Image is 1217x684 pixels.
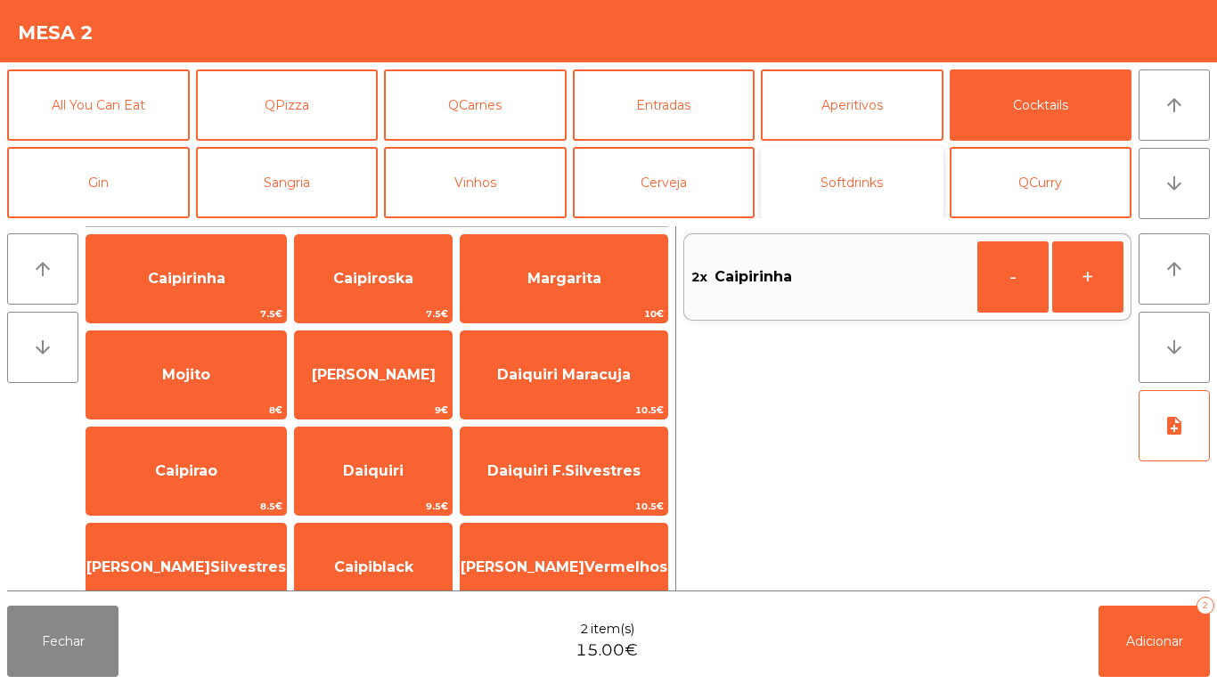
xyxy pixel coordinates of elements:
h4: Mesa 2 [18,20,94,46]
span: 9€ [295,402,452,419]
span: 2 [580,620,589,639]
i: note_add [1164,415,1185,436]
button: QCarnes [384,69,567,141]
button: - [977,241,1049,313]
span: Mojito [162,366,210,383]
span: Daiquiri Maracuja [497,366,631,383]
button: arrow_upward [1139,69,1210,141]
span: 9.5€ [295,498,452,515]
button: Adicionar2 [1099,606,1210,677]
span: 10.5€ [461,402,667,419]
button: arrow_downward [7,312,78,383]
button: Cocktails [950,69,1132,141]
div: 2 [1197,597,1214,615]
button: arrow_upward [7,233,78,305]
button: Softdrinks [761,147,943,218]
span: 10.5€ [461,498,667,515]
button: arrow_downward [1139,312,1210,383]
button: Entradas [573,69,756,141]
span: Daiquiri F.Silvestres [487,462,641,479]
i: arrow_upward [32,258,53,280]
button: Cerveja [573,147,756,218]
span: Caipirinha [715,264,792,290]
button: Gin [7,147,190,218]
span: [PERSON_NAME]Silvestres [86,558,286,575]
span: item(s) [591,620,634,639]
span: 8.5€ [86,498,286,515]
button: All You Can Eat [7,69,190,141]
span: 15.00€ [576,639,638,663]
span: Adicionar [1126,633,1183,649]
span: 7.5€ [295,305,452,322]
span: 2x [691,264,707,290]
span: Caipirinha [148,270,225,287]
button: Vinhos [384,147,567,218]
span: [PERSON_NAME]Vermelhos [461,558,667,575]
button: QPizza [196,69,379,141]
span: Caipiblack [334,558,413,575]
i: arrow_downward [1164,173,1185,194]
span: 10€ [461,305,667,322]
button: Fechar [7,606,118,677]
i: arrow_downward [32,337,53,358]
span: [PERSON_NAME] [312,366,436,383]
button: arrow_upward [1139,233,1210,305]
button: Aperitivos [761,69,943,141]
span: Caipirao [155,462,217,479]
i: arrow_upward [1164,94,1185,116]
button: Sangria [196,147,379,218]
span: Daiquiri [343,462,404,479]
span: Caipiroska [333,270,413,287]
button: QCurry [950,147,1132,218]
button: arrow_downward [1139,148,1210,219]
button: + [1052,241,1123,313]
span: 7.5€ [86,305,286,322]
i: arrow_downward [1164,337,1185,358]
span: 8€ [86,402,286,419]
span: Margarita [527,270,601,287]
button: note_add [1139,390,1210,461]
i: arrow_upward [1164,258,1185,280]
